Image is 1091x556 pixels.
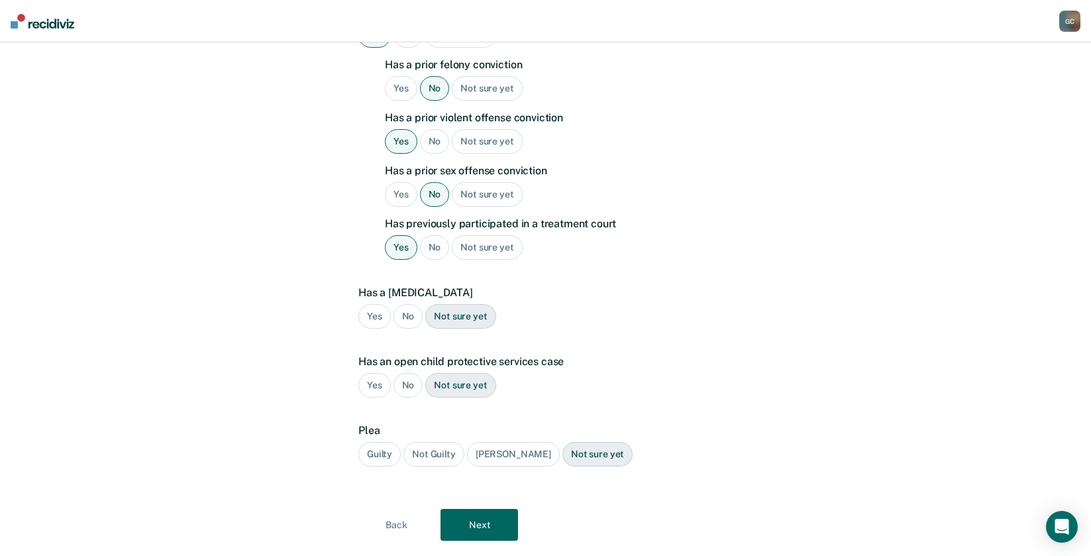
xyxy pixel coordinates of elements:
[467,442,560,467] div: [PERSON_NAME]
[358,442,401,467] div: Guilty
[385,217,726,230] label: Has previously participated in a treatment court
[420,76,450,101] div: No
[11,14,74,28] img: Recidiviz
[1059,11,1080,32] button: GC
[452,129,522,154] div: Not sure yet
[452,182,522,207] div: Not sure yet
[425,304,495,329] div: Not sure yet
[403,442,464,467] div: Not Guilty
[385,182,417,207] div: Yes
[385,164,726,177] label: Has a prior sex offense conviction
[358,286,726,299] label: Has a [MEDICAL_DATA]
[452,235,522,260] div: Not sure yet
[562,442,633,467] div: Not sure yet
[385,76,417,101] div: Yes
[420,235,450,260] div: No
[358,304,391,329] div: Yes
[441,509,518,541] button: Next
[393,304,423,329] div: No
[358,355,726,368] label: Has an open child protective services case
[420,182,450,207] div: No
[1059,11,1080,32] div: G C
[420,129,450,154] div: No
[385,111,726,124] label: Has a prior violent offense conviction
[452,76,522,101] div: Not sure yet
[358,424,726,437] label: Plea
[393,373,423,398] div: No
[385,58,726,71] label: Has a prior felony conviction
[425,373,495,398] div: Not sure yet
[385,235,417,260] div: Yes
[358,373,391,398] div: Yes
[358,509,435,541] button: Back
[1046,511,1078,543] div: Open Intercom Messenger
[385,129,417,154] div: Yes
